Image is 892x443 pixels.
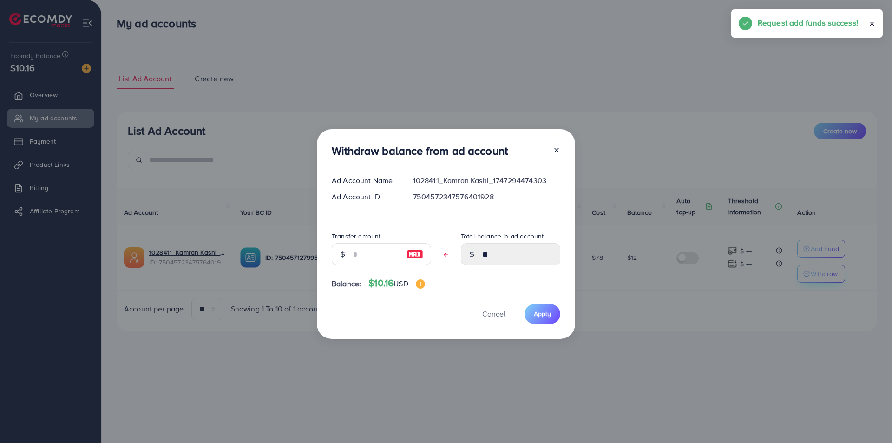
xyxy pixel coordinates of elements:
button: Apply [525,304,560,324]
img: image [416,279,425,289]
div: 1028411_Kamran Kashi_1747294474303 [406,175,568,186]
h5: Request add funds success! [758,17,858,29]
label: Total balance in ad account [461,231,544,241]
div: Ad Account Name [324,175,406,186]
iframe: Chat [853,401,885,436]
span: USD [394,278,408,289]
button: Cancel [471,304,517,324]
img: image [407,249,423,260]
h3: Withdraw balance from ad account [332,144,508,158]
span: Apply [534,309,551,318]
span: Cancel [482,309,505,319]
div: 7504572347576401928 [406,192,568,202]
div: Ad Account ID [324,192,406,202]
span: Balance: [332,278,361,289]
label: Transfer amount [332,231,380,241]
h4: $10.16 [368,278,425,289]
